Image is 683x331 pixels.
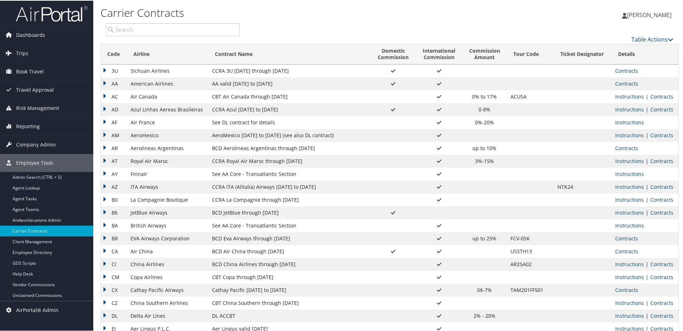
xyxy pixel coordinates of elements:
td: ACUSA [507,90,554,102]
a: View Ticketing Instructions [615,92,644,99]
h1: Carrier Contracts [100,5,486,20]
td: BA [101,219,127,231]
td: Cathay Pacific Airways [127,283,208,296]
td: AC [101,90,127,102]
span: Employee Tools [16,153,53,171]
a: View Contracts [615,286,638,293]
a: View Ticketing Instructions [615,118,644,125]
td: BCD Air China through [DATE] [208,244,371,257]
td: See AA Core - Transatlantic Section [208,167,371,180]
td: AZ [101,180,127,193]
td: See AA Core - Transatlantic Section [208,219,371,231]
td: CCRA Azul [DATE] to [DATE] [208,102,371,115]
td: B0 [101,193,127,206]
td: ITA Airways [127,180,208,193]
td: American Airlines [127,77,208,90]
a: View Contracts [650,196,673,202]
span: [PERSON_NAME] [627,10,672,18]
th: Code: activate to sort column descending [101,43,127,64]
span: Risk Management [16,99,59,116]
td: CZ [101,296,127,309]
td: CM [101,270,127,283]
td: CCRA Royal Air Maroc through [DATE] [208,154,371,167]
span: Company Admin [16,135,56,153]
td: Royal Air Maroc [127,154,208,167]
td: Aerolineas Argentinas [127,141,208,154]
span: | [644,131,650,138]
a: View Ticketing Instructions [615,196,644,202]
td: AA [101,77,127,90]
td: China Southern Airlines [127,296,208,309]
td: up to 10% [462,141,507,154]
span: Reporting [16,117,40,135]
th: Ticket Designator: activate to sort column ascending [554,43,612,64]
a: View Ticketing Instructions [615,131,644,138]
td: AT [101,154,127,167]
a: View Contracts [615,234,638,241]
td: La Compagnie Boutique [127,193,208,206]
td: Sichuan Airlines [127,64,208,77]
span: | [644,260,650,267]
td: AeroMexico [DATE] to [DATE] (see also DL contract) [208,128,371,141]
th: Details: activate to sort column ascending [612,43,678,64]
td: Copa Airlines [127,270,208,283]
td: Delta Air Lines [127,309,208,322]
a: Table Actions [631,35,673,43]
td: CBT Air Canada through [DATE] [208,90,371,102]
span: | [644,299,650,306]
td: CCRA ITA (Alitalia) Airways [DATE] to [DATE] [208,180,371,193]
a: View Contracts [650,260,673,267]
td: Azul Linhas Aereas Brasileiras [127,102,208,115]
a: View Ticketing Instructions [615,170,644,177]
th: Tour Code: activate to sort column ascending [507,43,554,64]
td: 0$-7% [462,283,507,296]
td: NTK24 [554,180,612,193]
td: AA valid [DATE] to [DATE] [208,77,371,90]
td: up to 25% [462,231,507,244]
th: CommissionAmount: activate to sort column ascending [462,43,507,64]
span: | [644,105,650,112]
td: BCD China Airlines through [DATE] [208,257,371,270]
span: | [644,196,650,202]
td: CX [101,283,127,296]
th: DomesticCommission: activate to sort column ascending [371,43,416,64]
input: Search [106,23,240,35]
a: View Contracts [650,157,673,164]
span: | [644,157,650,164]
a: [PERSON_NAME] [622,4,679,25]
span: Travel Approval [16,80,54,98]
td: TAM201FF501 [507,283,554,296]
a: View Contracts [650,92,673,99]
a: View Ticketing Instructions [615,105,644,112]
a: View Ticketing Instructions [615,299,644,306]
td: Cathay Pacific [DATE] to [DATE] [208,283,371,296]
a: View Contracts [615,247,638,254]
span: AirPortal® Admin [16,301,58,318]
td: Air France [127,115,208,128]
a: View Contracts [650,183,673,190]
a: View Ticketing Instructions [615,183,644,190]
td: Finnair [127,167,208,180]
td: EVA Airways Corporation [127,231,208,244]
span: | [644,183,650,190]
td: AD [101,102,127,115]
td: CI [101,257,127,270]
td: See DL contract for details [208,115,371,128]
a: View Contracts [615,80,638,86]
td: Aeromexico [127,128,208,141]
td: BCD Eva Airways through [DATE] [208,231,371,244]
span: | [644,273,650,280]
a: View Contracts [650,208,673,215]
th: InternationalCommission: activate to sort column ascending [416,43,462,64]
span: Book Travel [16,62,44,80]
td: AF [101,115,127,128]
a: View Ticketing Instructions [615,260,644,267]
td: CCRA La Compagnie through [DATE] [208,193,371,206]
td: 3%-15% [462,154,507,167]
td: CCRA 3U [DATE] through [DATE] [208,64,371,77]
td: AR25A02 [507,257,554,270]
a: View Contracts [650,299,673,306]
td: CBT Copa through [DATE] [208,270,371,283]
th: Airline: activate to sort column ascending [127,43,208,64]
span: | [644,312,650,318]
